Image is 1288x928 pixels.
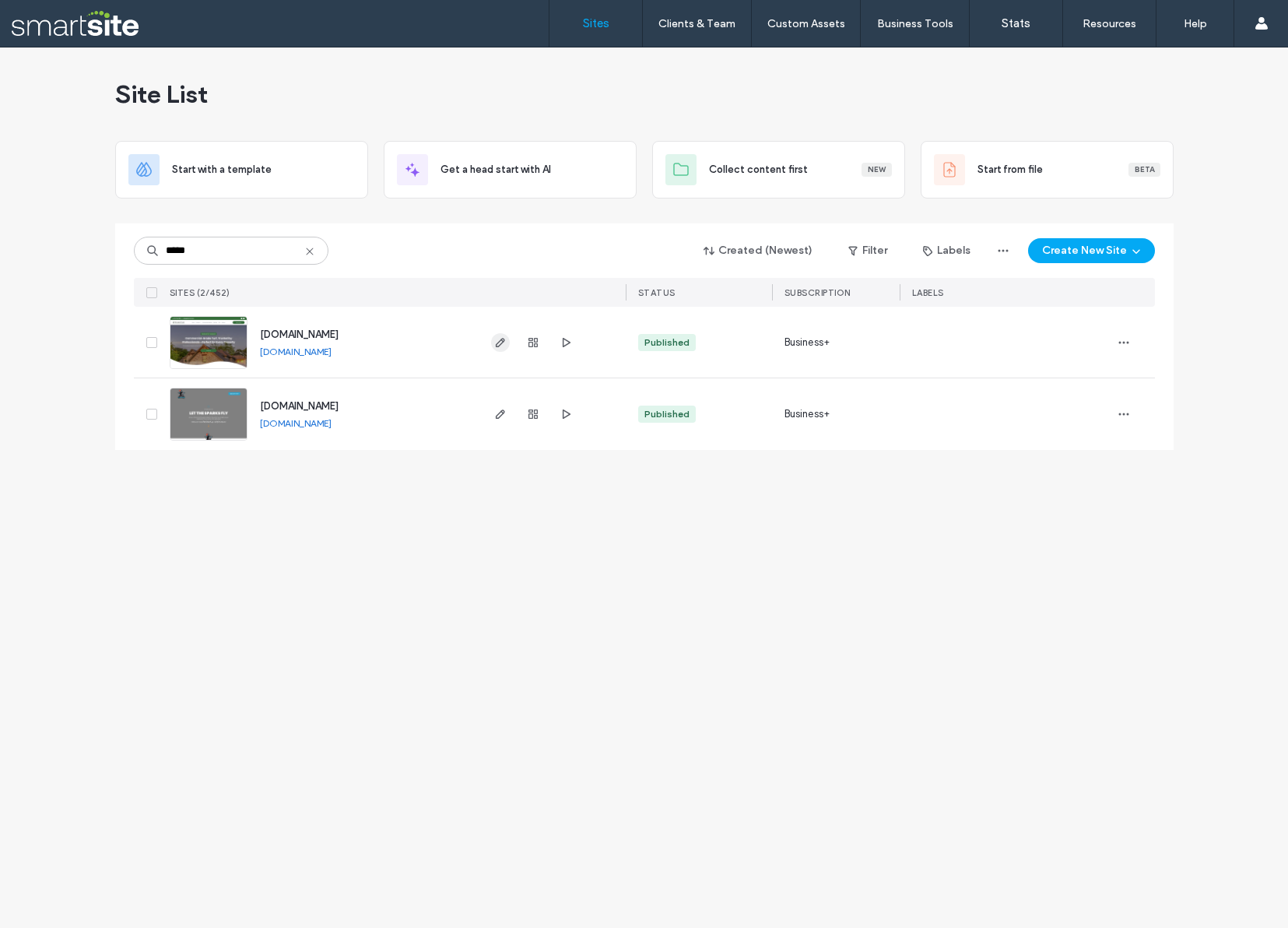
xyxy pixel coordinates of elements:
span: Help [36,11,68,25]
a: [DOMAIN_NAME] [260,346,332,357]
label: Business Tools [877,17,953,30]
span: Start from file [977,162,1043,178]
span: Collect content first [709,162,808,178]
label: Sites [583,16,609,30]
span: Get a head start with AI [440,162,551,178]
span: STATUS [638,287,676,298]
div: New [862,163,892,177]
div: Start from fileBeta [921,141,1174,199]
button: Created (Newest) [690,238,826,263]
span: SITES (2/452) [170,287,230,298]
div: Collect content firstNew [652,141,905,199]
div: Beta [1128,163,1160,177]
label: Clients & Team [658,17,735,30]
span: Business+ [784,406,830,422]
a: [DOMAIN_NAME] [260,417,332,429]
div: Start with a template [115,141,368,199]
span: Site List [115,79,208,110]
label: Help [1184,17,1207,30]
a: [DOMAIN_NAME] [260,329,339,340]
div: Published [644,336,690,350]
button: Create New Site [1028,238,1155,263]
span: Start with a template [172,162,272,178]
label: Resources [1083,17,1136,30]
span: LABELS [912,287,944,298]
div: Get a head start with AI [384,141,637,199]
label: Stats [1002,16,1030,30]
span: SUBSCRIPTION [784,287,851,298]
button: Labels [909,238,984,263]
div: Published [644,407,690,421]
label: Custom Assets [767,17,845,30]
button: Filter [833,238,903,263]
span: Business+ [784,335,830,350]
a: [DOMAIN_NAME] [260,400,339,412]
